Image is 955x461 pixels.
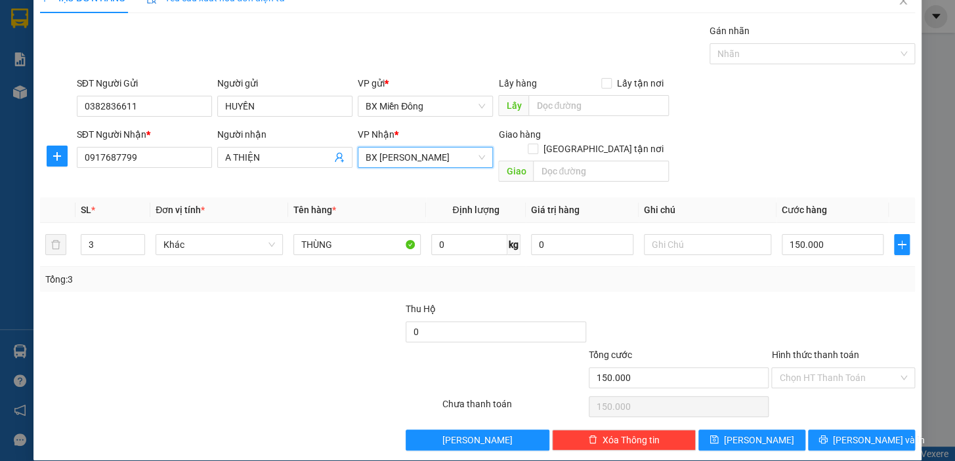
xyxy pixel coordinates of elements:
span: plus [895,239,909,250]
label: Hình thức thanh toán [771,350,859,360]
span: Đơn vị tính [156,205,205,215]
input: Ghi Chú [644,234,771,255]
span: SL [81,205,91,215]
div: SĐT Người Nhận [77,127,212,142]
span: Giá trị hàng [531,205,580,215]
button: delete [45,234,66,255]
span: environment [91,87,100,96]
span: environment [7,73,16,82]
span: VP Nhận [358,129,394,140]
span: BX Phạm Văn Đồng [366,148,485,167]
span: kg [507,234,520,255]
div: VP gửi [358,76,493,90]
b: [PERSON_NAME] [102,87,172,97]
li: Tân Anh [7,7,190,31]
span: Cước hàng [782,205,827,215]
span: delete [588,435,597,445]
div: Người nhận [217,127,352,142]
li: VP BX Miền Đông [7,56,91,70]
span: [PERSON_NAME] [724,433,794,447]
button: plus [47,146,68,167]
span: Tên hàng [293,205,336,215]
span: Giao [498,161,533,182]
span: Lấy hàng [498,78,536,89]
div: Người gửi [217,76,352,90]
span: Giao hàng [498,129,540,140]
label: Gán nhãn [710,26,750,36]
button: [PERSON_NAME] [406,430,549,451]
div: SĐT Người Gửi [77,76,212,90]
input: 0 [531,234,633,255]
input: Dọc đường [528,95,669,116]
img: logo.jpg [7,7,53,52]
span: Định lượng [452,205,499,215]
span: Khác [163,235,275,254]
button: deleteXóa Thông tin [552,430,696,451]
span: save [710,435,719,445]
span: [PERSON_NAME] và In [833,433,925,447]
th: Ghi chú [639,197,776,223]
span: plus [47,151,67,161]
span: Lấy tận nơi [612,76,669,90]
div: Chưa thanh toán [441,397,587,420]
span: [PERSON_NAME] [442,433,513,447]
button: plus [894,234,910,255]
input: VD: Bàn, Ghế [293,234,421,255]
span: printer [818,435,828,445]
span: Thu Hộ [406,304,436,314]
input: Dọc đường [533,161,669,182]
span: Lấy [498,95,528,116]
button: save[PERSON_NAME] [698,430,805,451]
button: printer[PERSON_NAME] và In [808,430,915,451]
div: Tổng: 3 [45,272,370,287]
span: user-add [334,152,345,163]
span: Xóa Thông tin [603,433,660,447]
span: BX Miền Đông [366,96,485,116]
span: [GEOGRAPHIC_DATA] tận nơi [538,142,669,156]
b: Dãy 3 A6 trong BXMĐ cũ [7,72,78,97]
span: Tổng cước [589,350,632,360]
li: VP BX [PERSON_NAME] [91,56,175,85]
